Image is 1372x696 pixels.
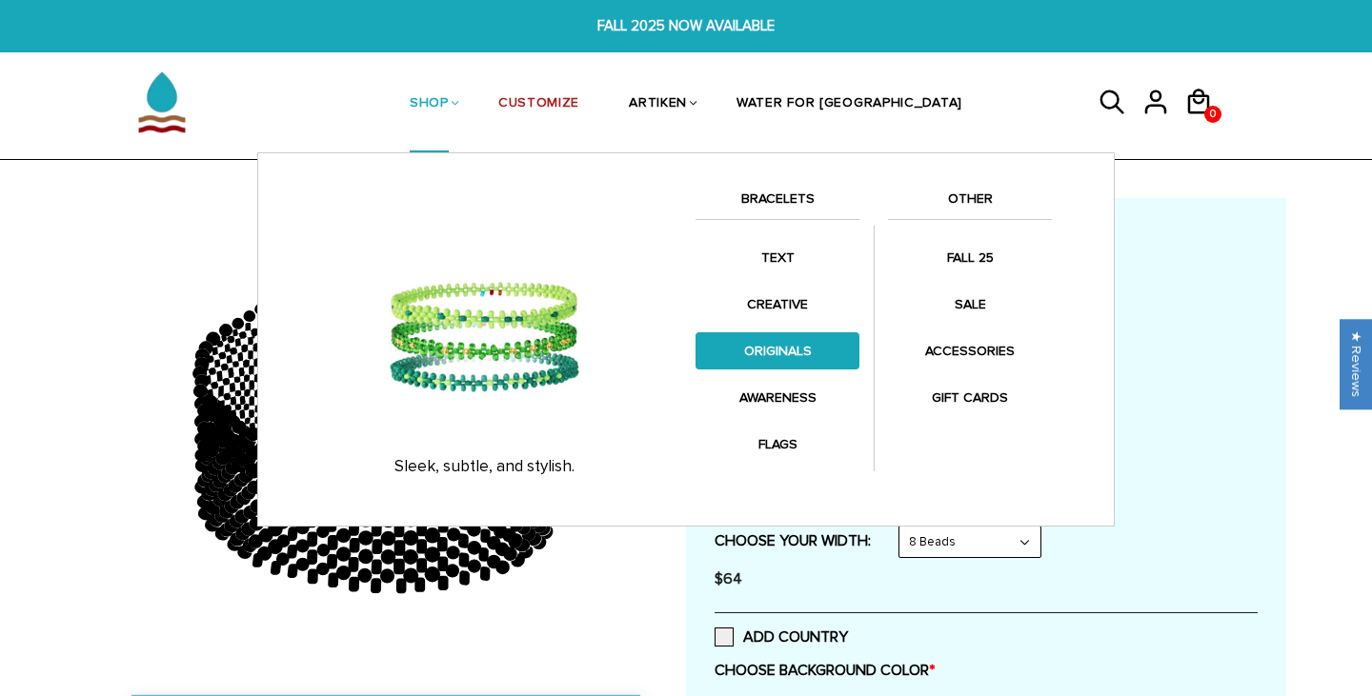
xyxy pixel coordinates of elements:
[629,55,687,153] a: ARTIKEN
[696,426,859,463] a: FLAGS
[888,286,1052,323] a: SALE
[1340,319,1372,409] div: Click to open Judge.me floating reviews tab
[292,457,676,476] p: Sleek, subtle, and stylish.
[696,239,859,276] a: TEXT
[888,188,1052,220] a: OTHER
[736,55,962,153] a: WATER FOR [GEOGRAPHIC_DATA]
[888,379,1052,416] a: GIFT CARDS
[715,569,742,588] span: $64
[888,239,1052,276] a: FALL 25
[1184,122,1227,125] a: 0
[498,55,579,153] a: CUSTOMIZE
[715,627,848,646] label: ADD COUNTRY
[715,531,871,550] label: CHOOSE YOUR WIDTH:
[696,286,859,323] a: CREATIVE
[715,661,1258,680] label: CHOOSE BACKGROUND COLOR
[423,15,949,37] span: FALL 2025 NOW AVAILABLE
[696,188,859,220] a: BRACELETS
[696,332,859,369] a: ORIGINALS
[888,332,1052,369] a: ACCESSORIES
[410,55,449,153] a: SHOP
[1205,100,1221,129] span: 0
[696,379,859,416] a: AWARENESS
